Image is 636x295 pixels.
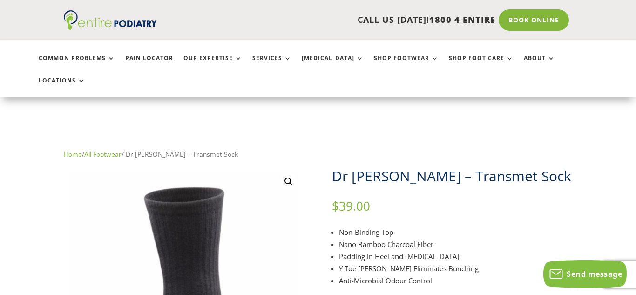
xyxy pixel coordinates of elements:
li: Anti-Microbial Odour Control [339,274,572,287]
h1: Dr [PERSON_NAME] – Transmet Sock [332,166,572,186]
a: About [524,55,555,75]
a: View full-screen image gallery [280,173,297,190]
a: Services [252,55,291,75]
a: Locations [39,77,85,97]
button: Send message [543,260,627,288]
a: Entire Podiatry [64,22,157,32]
span: 1800 4 ENTIRE [429,14,495,25]
bdi: 39.00 [332,198,370,214]
p: CALL US [DATE]! [179,14,495,26]
a: Common Problems [39,55,115,75]
a: Home [64,150,82,158]
li: Padding in Heel and [MEDICAL_DATA] [339,250,572,262]
a: Pain Locator [125,55,173,75]
li: Y Toe [PERSON_NAME] Eliminates Bunching [339,262,572,274]
a: [MEDICAL_DATA] [302,55,364,75]
span: Send message [567,269,622,279]
a: Our Expertise [183,55,242,75]
a: Book Online [499,9,569,31]
nav: Breadcrumb [64,148,573,160]
li: Non-Binding Top [339,226,572,238]
a: All Footwear [84,150,122,158]
a: Shop Footwear [374,55,439,75]
li: Nano Bamboo Charcoal Fiber [339,238,572,250]
span: $ [332,198,339,214]
img: logo (1) [64,10,157,30]
a: Shop Foot Care [449,55,514,75]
